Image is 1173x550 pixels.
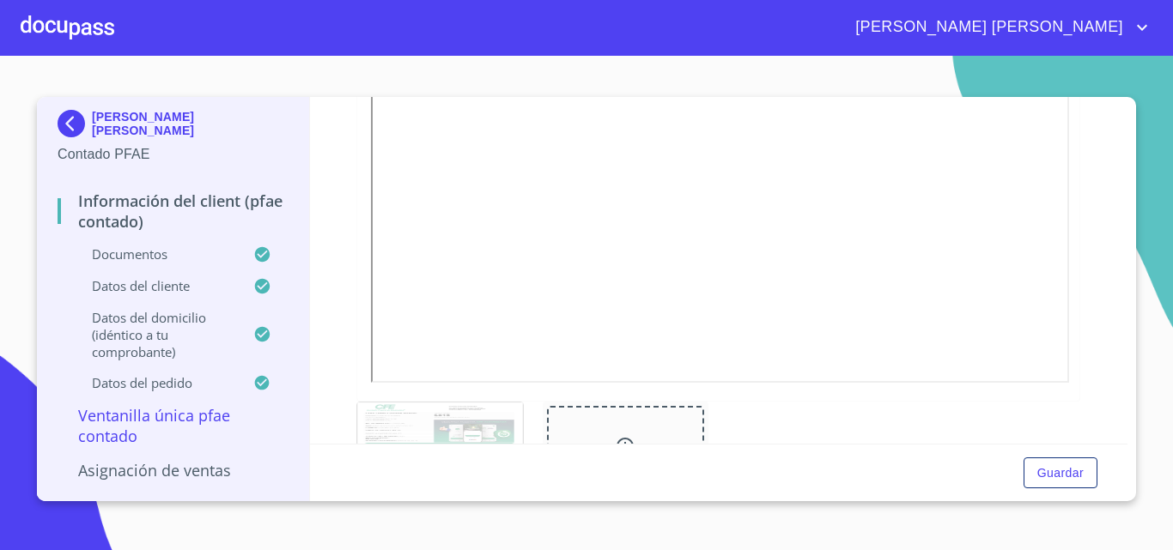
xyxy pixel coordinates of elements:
p: Documentos [58,245,253,263]
p: Ventanilla única PFAE contado [58,405,289,446]
p: Datos del cliente [58,277,253,294]
p: Datos del domicilio (idéntico a tu comprobante) [58,309,253,360]
span: Guardar [1037,462,1084,484]
p: Información del Client (PFAE contado) [58,190,289,232]
img: Docupass spot blue [58,110,92,137]
div: [PERSON_NAME] [PERSON_NAME] [58,110,289,144]
button: Guardar [1024,457,1097,489]
button: account of current user [842,14,1152,41]
p: Contado PFAE [58,144,289,165]
p: Asignación de Ventas [58,460,289,480]
p: Datos del pedido [58,374,253,391]
span: [PERSON_NAME] [PERSON_NAME] [842,14,1132,41]
p: [PERSON_NAME] [PERSON_NAME] [92,110,289,137]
